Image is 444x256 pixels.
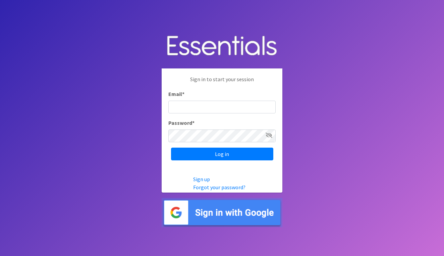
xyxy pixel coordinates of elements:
abbr: required [182,91,184,97]
p: Sign in to start your session [168,75,276,90]
img: Sign in with Google [162,198,282,227]
img: Human Essentials [162,29,282,63]
label: Password [168,119,195,127]
a: Sign up [193,176,210,183]
label: Email [168,90,184,98]
abbr: required [192,119,195,126]
a: Forgot your password? [193,184,245,191]
input: Log in [171,148,273,160]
